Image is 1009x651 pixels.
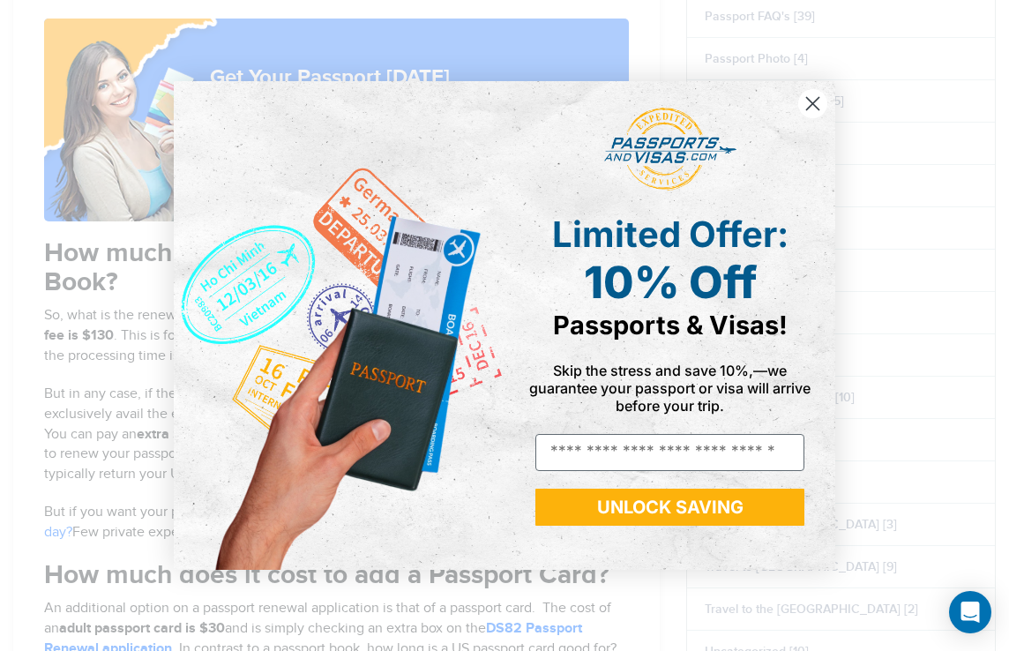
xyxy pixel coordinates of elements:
[584,256,757,309] span: 10% Off
[604,108,736,191] img: passports and visas
[949,591,991,633] div: Open Intercom Messenger
[553,310,788,340] span: Passports & Visas!
[797,88,828,119] button: Close dialog
[535,489,804,526] button: UNLOCK SAVING
[552,213,789,256] span: Limited Offer:
[174,81,504,569] img: de9cda0d-0715-46ca-9a25-073762a91ba7.png
[529,362,811,415] span: Skip the stress and save 10%,—we guarantee your passport or visa will arrive before your trip.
